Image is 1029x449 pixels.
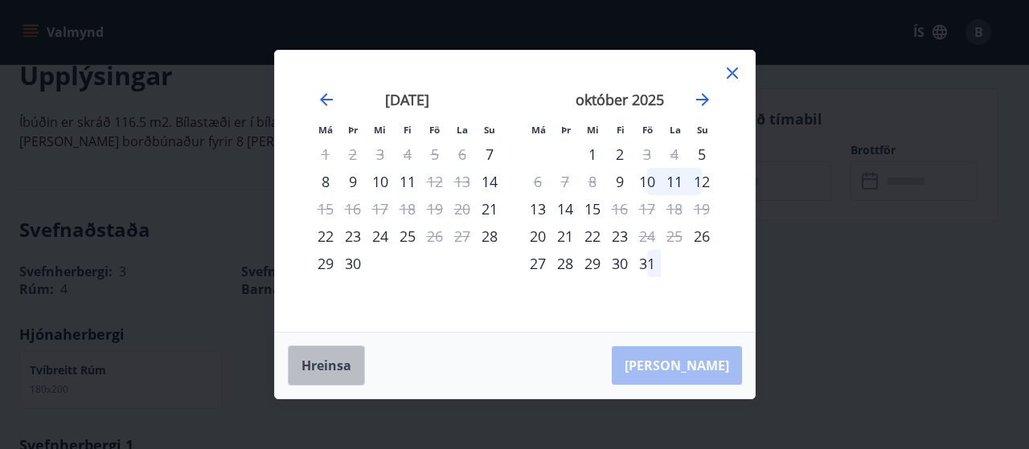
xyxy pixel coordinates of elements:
div: 30 [339,250,367,277]
div: Aðeins útritun í boði [633,222,661,250]
div: Aðeins útritun í boði [312,195,339,222]
div: Calendar [294,70,736,312]
td: miðvikudagur, 22. október 2025 [579,222,606,250]
div: 11 [394,168,421,195]
td: Not available. fimmtudagur, 4. september 2025 [394,141,421,168]
div: 30 [606,250,633,277]
td: fimmtudagur, 25. september 2025 [394,222,421,250]
td: Not available. þriðjudagur, 7. október 2025 [551,168,579,195]
small: Su [484,124,495,136]
small: La [670,124,681,136]
td: Not available. þriðjudagur, 2. september 2025 [339,141,367,168]
td: mánudagur, 29. september 2025 [312,250,339,277]
td: mánudagur, 8. september 2025 [312,168,339,195]
td: miðvikudagur, 1. október 2025 [579,141,606,168]
strong: október 2025 [576,90,664,109]
td: Not available. miðvikudagur, 3. september 2025 [367,141,394,168]
td: fimmtudagur, 23. október 2025 [606,222,633,250]
td: Not available. laugardagur, 13. september 2025 [449,168,476,195]
div: Aðeins innritun í boði [688,141,715,168]
td: miðvikudagur, 15. október 2025 [579,195,606,222]
small: Mi [587,124,599,136]
td: Not available. föstudagur, 5. september 2025 [421,141,449,168]
td: miðvikudagur, 10. september 2025 [367,168,394,195]
div: 25 [394,222,421,250]
div: Aðeins innritun í boði [476,168,503,195]
div: 10 [367,168,394,195]
div: 13 [524,195,551,222]
div: Aðeins innritun í boði [524,222,551,250]
td: mánudagur, 13. október 2025 [524,195,551,222]
td: sunnudagur, 12. október 2025 [688,168,715,195]
div: Move backward to switch to the previous month. [317,90,336,109]
td: Not available. sunnudagur, 19. október 2025 [688,195,715,222]
td: fimmtudagur, 2. október 2025 [606,141,633,168]
td: Not available. laugardagur, 4. október 2025 [661,141,688,168]
div: 2 [606,141,633,168]
td: Not available. fimmtudagur, 18. september 2025 [394,195,421,222]
td: sunnudagur, 5. október 2025 [688,141,715,168]
small: Mi [374,124,386,136]
small: Su [697,124,708,136]
div: Aðeins útritun í boði [421,168,449,195]
td: þriðjudagur, 21. október 2025 [551,222,579,250]
small: Fö [429,124,440,136]
td: sunnudagur, 26. október 2025 [688,222,715,250]
td: Not available. laugardagur, 27. september 2025 [449,222,476,250]
strong: [DATE] [385,90,429,109]
div: Move forward to switch to the next month. [693,90,712,109]
td: miðvikudagur, 24. september 2025 [367,222,394,250]
div: Aðeins innritun í boði [476,141,503,168]
td: föstudagur, 31. október 2025 [633,250,661,277]
div: 23 [339,222,367,250]
td: sunnudagur, 14. september 2025 [476,168,503,195]
td: mánudagur, 20. október 2025 [524,222,551,250]
div: 23 [606,222,633,250]
td: mánudagur, 22. september 2025 [312,222,339,250]
td: fimmtudagur, 30. október 2025 [606,250,633,277]
td: Not available. föstudagur, 17. október 2025 [633,195,661,222]
td: Not available. föstudagur, 19. september 2025 [421,195,449,222]
td: Not available. þriðjudagur, 16. september 2025 [339,195,367,222]
td: þriðjudagur, 30. september 2025 [339,250,367,277]
td: Not available. föstudagur, 3. október 2025 [633,141,661,168]
td: mánudagur, 27. október 2025 [524,250,551,277]
div: Aðeins innritun í boði [476,195,503,222]
small: Þr [561,124,571,136]
div: 29 [579,250,606,277]
div: 29 [312,250,339,277]
td: Not available. mánudagur, 15. september 2025 [312,195,339,222]
td: Not available. laugardagur, 25. október 2025 [661,222,688,250]
small: Fi [404,124,412,136]
td: sunnudagur, 21. september 2025 [476,195,503,222]
small: Fi [617,124,625,136]
div: Aðeins útritun í boði [633,141,661,168]
div: Aðeins innritun í boði [688,222,715,250]
td: Not available. mánudagur, 6. október 2025 [524,168,551,195]
div: 28 [551,250,579,277]
small: Þr [348,124,358,136]
td: Not available. miðvikudagur, 8. október 2025 [579,168,606,195]
td: Not available. laugardagur, 18. október 2025 [661,195,688,222]
div: Aðeins innritun í boði [476,222,503,250]
div: 8 [312,168,339,195]
div: 15 [579,195,606,222]
td: þriðjudagur, 23. september 2025 [339,222,367,250]
td: Not available. föstudagur, 26. september 2025 [421,222,449,250]
div: 21 [551,222,579,250]
td: fimmtudagur, 11. september 2025 [394,168,421,195]
div: 1 [579,141,606,168]
td: sunnudagur, 7. september 2025 [476,141,503,168]
td: Not available. fimmtudagur, 16. október 2025 [606,195,633,222]
small: La [457,124,468,136]
div: 9 [339,168,367,195]
div: 22 [312,222,339,250]
button: Hreinsa [288,345,365,386]
td: föstudagur, 10. október 2025 [633,168,661,195]
div: 11 [661,168,688,195]
td: þriðjudagur, 9. september 2025 [339,168,367,195]
td: fimmtudagur, 9. október 2025 [606,168,633,195]
div: Aðeins útritun í boði [421,222,449,250]
div: 10 [633,168,661,195]
td: Not available. laugardagur, 6. september 2025 [449,141,476,168]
